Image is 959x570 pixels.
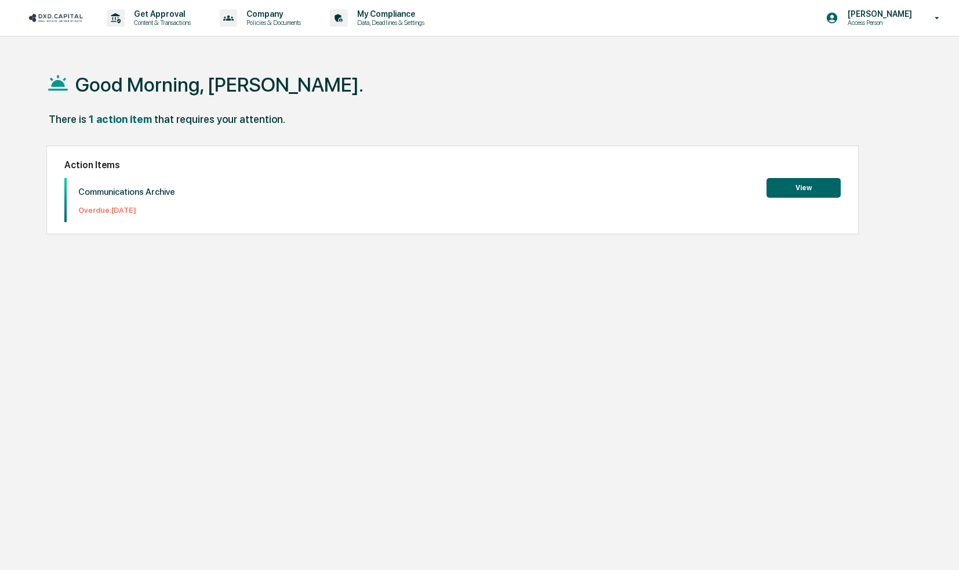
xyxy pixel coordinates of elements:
[125,9,197,19] p: Get Approval
[767,178,841,198] button: View
[237,9,307,19] p: Company
[78,206,175,215] p: Overdue: [DATE]
[64,159,841,170] h2: Action Items
[348,19,430,27] p: Data, Deadlines & Settings
[125,19,197,27] p: Content & Transactions
[348,9,430,19] p: My Compliance
[49,113,86,125] div: There is
[767,181,841,193] a: View
[28,12,83,23] img: logo
[78,187,175,197] p: Communications Archive
[154,113,285,125] div: that requires your attention.
[838,19,918,27] p: Access Person
[838,9,918,19] p: [PERSON_NAME]
[75,73,364,96] h1: Good Morning, [PERSON_NAME].
[237,19,307,27] p: Policies & Documents
[89,113,152,125] div: 1 action item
